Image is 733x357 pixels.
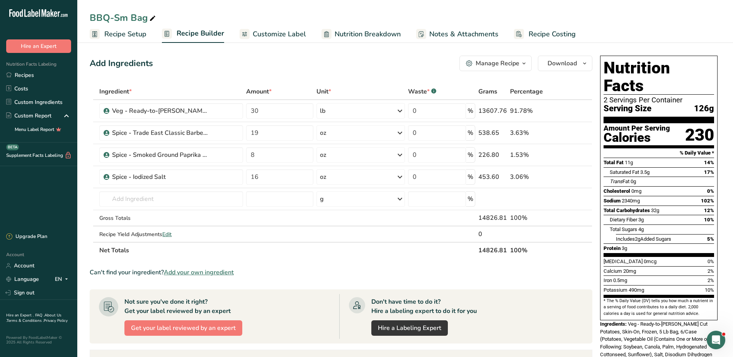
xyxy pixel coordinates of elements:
[622,198,640,204] span: 2340mg
[478,172,507,182] div: 453.60
[604,268,622,274] span: Calcium
[604,104,651,114] span: Serving Size
[162,231,172,238] span: Edit
[416,25,498,43] a: Notes & Attachments
[707,236,714,242] span: 5%
[371,320,448,336] a: Hire a Labeling Expert
[638,217,644,223] span: 3g
[6,313,34,318] a: Hire an Expert .
[625,160,633,165] span: 11g
[478,128,507,138] div: 538.65
[320,150,326,160] div: oz
[705,287,714,293] span: 10%
[514,25,576,43] a: Recipe Costing
[604,258,643,264] span: [MEDICAL_DATA]
[685,125,714,145] div: 230
[510,128,556,138] div: 3.63%
[529,29,576,39] span: Recipe Costing
[644,258,656,264] span: 0mcg
[90,25,146,43] a: Recipe Setup
[478,87,497,96] span: Grams
[124,320,242,336] button: Get your label reviewed by an expert
[177,28,224,39] span: Recipe Builder
[704,207,714,213] span: 12%
[316,87,331,96] span: Unit
[640,169,650,175] span: 3.5g
[635,236,640,242] span: 2g
[6,144,19,150] div: BETA
[99,87,132,96] span: Ingredient
[610,169,639,175] span: Saturated Fat
[6,272,39,286] a: Language
[164,268,234,277] span: Add your own ingredient
[604,277,612,283] span: Iron
[335,29,401,39] span: Nutrition Breakdown
[638,226,644,232] span: 4g
[320,128,326,138] div: oz
[429,29,498,39] span: Notes & Attachments
[408,87,436,96] div: Waste
[131,323,236,333] span: Get your label reviewed by an expert
[509,242,557,258] th: 100%
[629,287,644,293] span: 490mg
[604,198,621,204] span: Sodium
[253,29,306,39] span: Customize Label
[707,268,714,274] span: 2%
[98,242,477,258] th: Net Totals
[548,59,577,68] span: Download
[600,321,627,327] span: Ingredients:
[604,96,714,104] div: 2 Servings Per Container
[604,132,670,143] div: Calories
[478,106,507,116] div: 13607.76
[604,148,714,158] section: % Daily Value *
[112,150,209,160] div: Spice - Smoked Ground Paprika Spice
[7,318,44,323] a: Terms & Conditions .
[112,128,209,138] div: Spice - Trade East Classic Barbecue Rub Seasoning
[604,245,621,251] span: Protein
[510,106,556,116] div: 91.78%
[631,188,641,194] span: 0mg
[604,207,650,213] span: Total Carbohydrates
[112,106,209,116] div: Veg - Ready-to-[PERSON_NAME] Cut Potatoes, Skin-On, Frozen, 5 Lb Bag, 6/Case
[613,277,627,283] span: 0.5mg
[162,25,224,43] a: Recipe Builder
[90,11,157,25] div: BBQ-Sm Bag
[610,178,629,184] span: Fat
[459,56,532,71] button: Manage Recipe
[622,245,627,251] span: 3g
[246,87,272,96] span: Amount
[510,150,556,160] div: 1.53%
[707,277,714,283] span: 2%
[610,178,622,184] i: Trans
[707,331,725,349] iframe: Intercom live chat
[55,275,71,284] div: EN
[112,172,209,182] div: Spice - Iodized Salt
[701,198,714,204] span: 102%
[6,39,71,53] button: Hire an Expert
[623,268,636,274] span: 20mg
[476,59,519,68] div: Manage Recipe
[510,213,556,223] div: 100%
[704,217,714,223] span: 10%
[610,226,637,232] span: Total Sugars
[478,229,507,239] div: 0
[604,287,628,293] span: Potassium
[90,57,153,70] div: Add Ingredients
[6,335,71,345] div: Powered By FoodLabelMaker © 2025 All Rights Reserved
[604,298,714,317] section: * The % Daily Value (DV) tells you how much a nutrient in a serving of food contributes to a dail...
[99,214,243,222] div: Gross Totals
[6,313,61,323] a: About Us .
[478,150,507,160] div: 226.80
[321,25,401,43] a: Nutrition Breakdown
[604,125,670,132] div: Amount Per Serving
[371,297,477,316] div: Don't have time to do it? Hire a labeling expert to do it for you
[99,191,243,207] input: Add Ingredient
[35,313,44,318] a: FAQ .
[104,29,146,39] span: Recipe Setup
[704,169,714,175] span: 17%
[510,172,556,182] div: 3.06%
[538,56,592,71] button: Download
[6,112,51,120] div: Custom Report
[694,104,714,114] span: 126g
[651,207,659,213] span: 32g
